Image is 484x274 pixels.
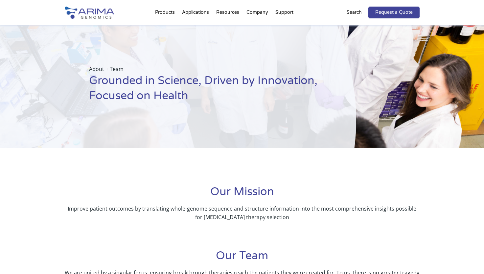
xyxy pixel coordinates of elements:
[65,204,420,221] p: Improve patient outcomes by translating whole-genome sequence and structure information into the ...
[368,7,420,18] a: Request a Quote
[89,65,323,73] p: About + Team
[89,73,323,108] h1: Grounded in Science, Driven by Innovation, Focused on Health
[65,7,114,19] img: Arima-Genomics-logo
[65,184,420,204] h1: Our Mission
[65,248,420,268] h1: Our Team
[347,8,362,17] p: Search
